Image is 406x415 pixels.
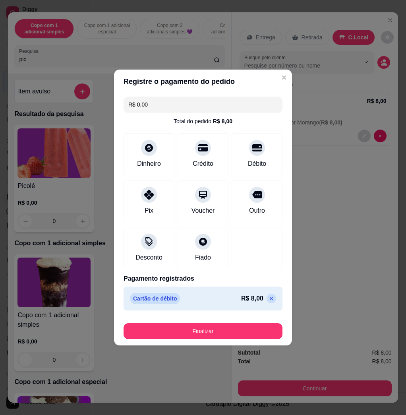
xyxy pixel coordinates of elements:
[191,206,215,215] div: Voucher
[248,159,266,169] div: Débito
[174,117,232,125] div: Total do pedido
[249,206,265,215] div: Outro
[278,71,290,84] button: Close
[213,117,232,125] div: R$ 8,00
[195,253,211,262] div: Fiado
[124,274,282,283] p: Pagamento registrados
[241,294,263,303] p: R$ 8,00
[130,293,180,304] p: Cartão de débito
[128,97,278,112] input: Ex.: hambúrguer de cordeiro
[193,159,213,169] div: Crédito
[114,70,292,93] header: Registre o pagamento do pedido
[124,323,282,339] button: Finalizar
[145,206,153,215] div: Pix
[135,253,162,262] div: Desconto
[137,159,161,169] div: Dinheiro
